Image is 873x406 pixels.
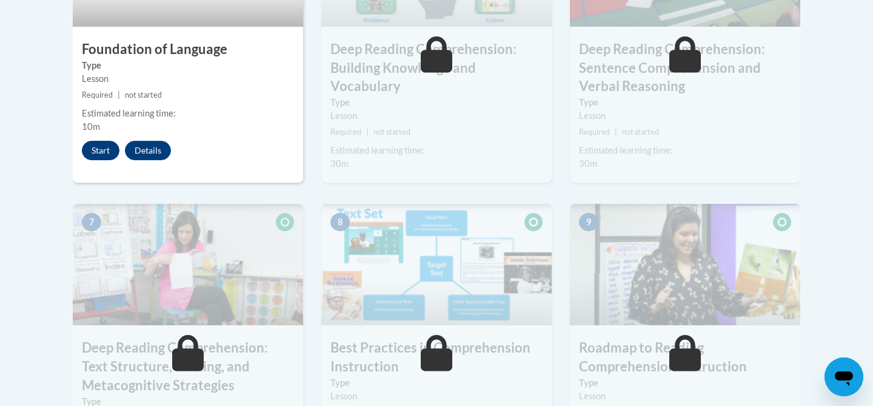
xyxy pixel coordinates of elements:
img: Course Image [570,204,800,325]
div: Lesson [330,109,543,123]
div: Estimated learning time: [82,107,294,120]
span: not started [373,127,410,137]
label: Type [82,59,294,72]
span: Required [579,127,610,137]
div: Lesson [82,72,294,86]
span: not started [125,90,162,100]
label: Type [330,96,543,109]
span: not started [622,127,659,137]
span: | [366,127,369,137]
span: 30m [330,158,349,169]
span: Required [330,127,361,137]
span: 7 [82,213,101,231]
button: Start [82,141,119,160]
span: | [615,127,617,137]
span: | [118,90,120,100]
div: Lesson [579,390,791,403]
img: Course Image [321,204,552,325]
label: Type [330,376,543,390]
div: Estimated learning time: [330,144,543,157]
h3: Best Practices in Comprehension Instruction [321,339,552,376]
iframe: Button to launch messaging window [824,357,863,396]
div: Lesson [330,390,543,403]
button: Details [125,141,171,160]
span: 30m [579,158,597,169]
span: 9 [579,213,598,231]
h3: Foundation of Language [73,40,303,59]
label: Type [579,376,791,390]
span: 8 [330,213,350,231]
h3: Deep Reading Comprehension: Text Structure, Writing, and Metacognitive Strategies [73,339,303,394]
span: Required [82,90,113,100]
span: 10m [82,121,100,132]
img: Course Image [73,204,303,325]
h3: Deep Reading Comprehension: Sentence Comprehension and Verbal Reasoning [570,40,800,96]
h3: Roadmap to Reading Comprehension Instruction [570,339,800,376]
label: Type [579,96,791,109]
div: Estimated learning time: [579,144,791,157]
div: Lesson [579,109,791,123]
h3: Deep Reading Comprehension: Building Knowledge and Vocabulary [321,40,552,96]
